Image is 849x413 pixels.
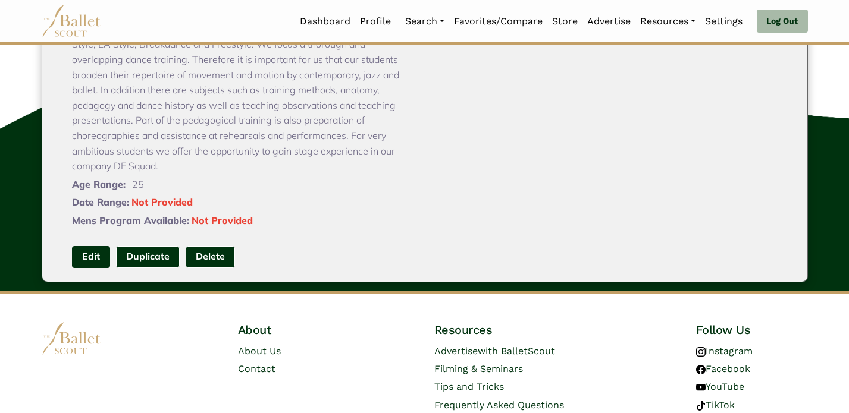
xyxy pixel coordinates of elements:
a: Search [400,9,449,34]
span: Age Range: [72,178,126,190]
a: Edit [72,246,110,268]
a: Contact [238,363,275,374]
a: Instagram [696,345,753,357]
a: Settings [700,9,747,34]
button: Delete [186,246,235,268]
a: Favorites/Compare [449,9,547,34]
a: Dashboard [295,9,355,34]
h4: Follow Us [696,322,808,338]
a: Filming & Seminars [434,363,523,374]
a: About Us [238,345,281,357]
a: TikTok [696,399,735,411]
a: Store [547,9,582,34]
img: tiktok logo [696,401,706,411]
img: logo [42,322,101,355]
span: Not Provided [192,215,253,226]
a: Tips and Tricks [434,381,504,392]
h4: Resources [434,322,612,338]
span: Not Provided [131,196,193,208]
span: Mens Program Available: [72,215,189,226]
img: youtube logo [696,383,706,392]
a: Duplicate [116,246,180,268]
a: Log Out [757,10,807,33]
img: instagram logo [696,347,706,357]
img: facebook logo [696,365,706,374]
a: Resources [635,9,700,34]
span: with BalletScout [478,345,555,357]
a: Advertisewith BalletScout [434,345,555,357]
a: YouTube [696,381,744,392]
p: - 25 [72,177,415,193]
span: Date Range: [72,196,129,208]
a: Facebook [696,363,750,374]
h4: About [238,322,350,338]
a: Profile [355,9,396,34]
a: Frequently Asked Questions [434,399,564,411]
a: Advertise [582,9,635,34]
